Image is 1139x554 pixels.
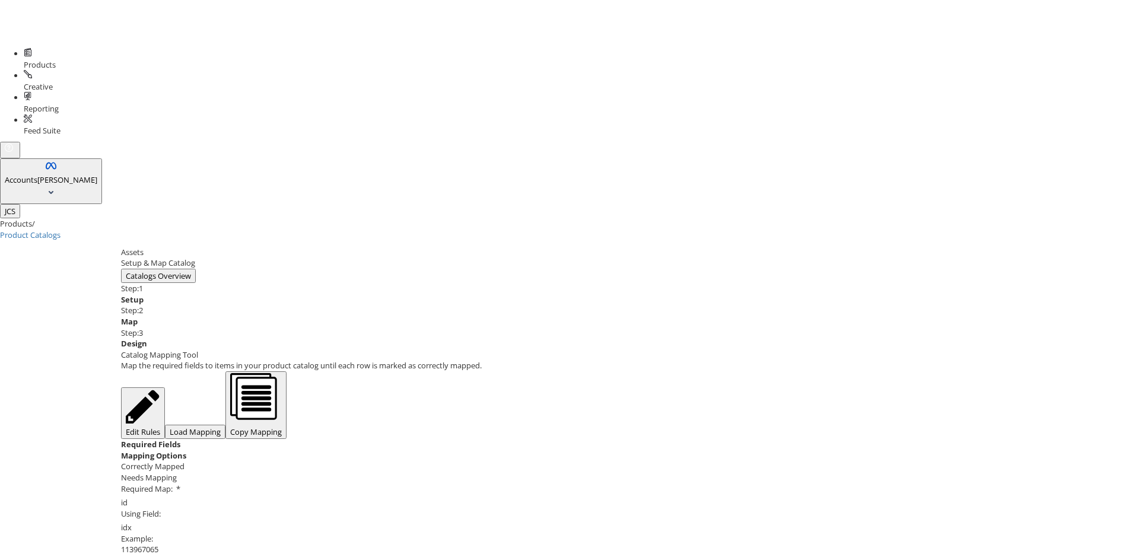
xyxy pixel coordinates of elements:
span: [PERSON_NAME] [37,174,97,185]
label: Required Map: * [121,483,180,495]
strong: Setup [121,294,144,305]
div: Assets [121,247,1131,258]
div: Needs Mapping [121,472,1131,483]
button: Load Mapping [165,425,225,440]
strong: Required Fields [121,439,180,450]
span: Products [24,59,56,70]
div: Correctly Mapped [121,461,1131,472]
div: Step: 3 [121,327,1131,339]
button: Copy Mapping [225,371,287,440]
button: Edit Rules [121,387,165,439]
div: Map the required fields to items in your product catalog until each row is marked as correctly ma... [121,360,1131,371]
div: Setup & Map Catalog [121,257,1131,269]
span: Creative [24,81,53,92]
div: Example: [121,533,1131,545]
span: Reporting [24,103,59,114]
strong: Map [121,316,138,327]
button: Catalogs Overview [121,269,196,284]
span: id [121,522,128,533]
span: / [32,218,35,229]
strong: Design [121,338,147,349]
div: Catalog Mapping Tool [121,349,1131,361]
strong: Mapping Options [121,450,186,461]
label: Using Field: [121,508,161,520]
span: Feed Suite [24,125,61,136]
span: x [128,522,132,533]
span: Accounts [5,174,37,185]
div: Step: 2 [121,305,1131,316]
div: id [121,497,1131,508]
span: Catalogs Overview [126,270,191,281]
span: JCS [5,206,15,216]
div: Step: 1 [121,283,1131,294]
